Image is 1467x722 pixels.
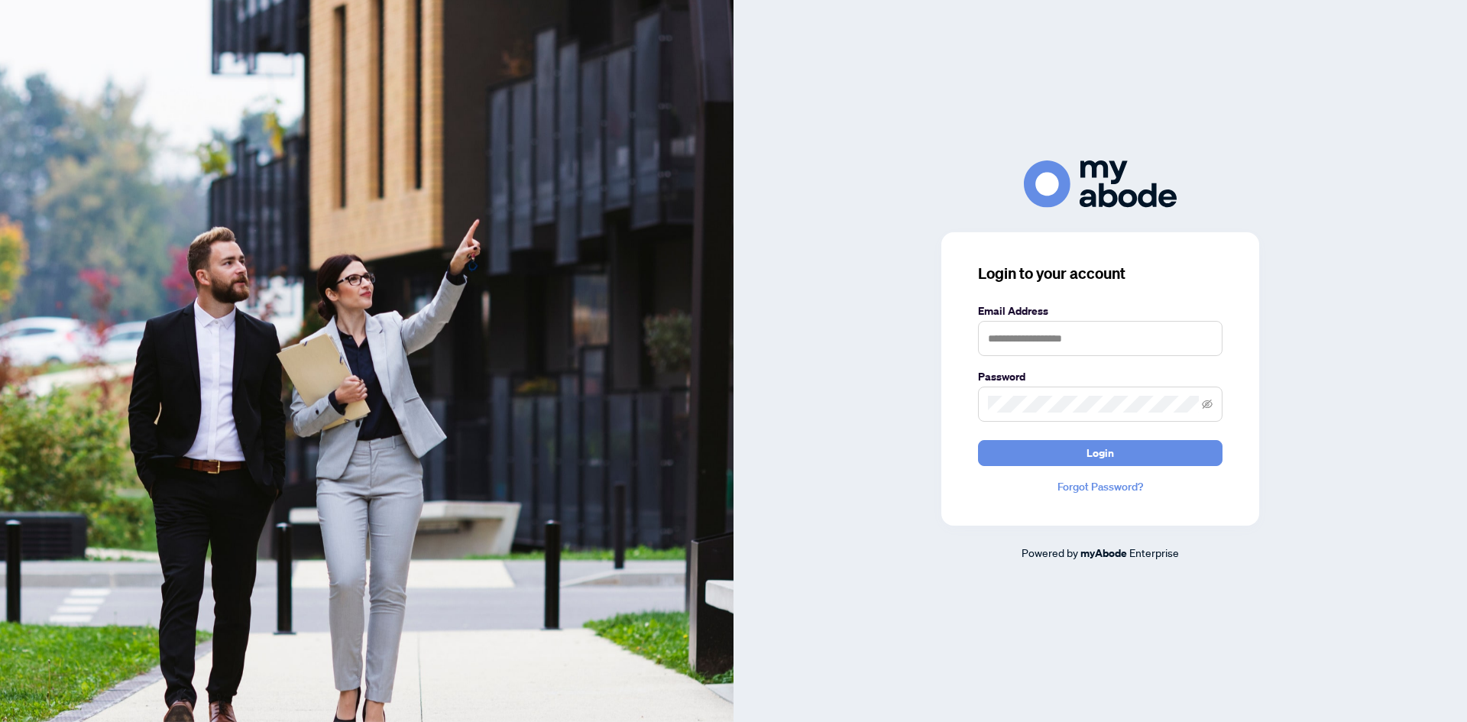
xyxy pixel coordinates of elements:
span: Login [1086,441,1114,465]
label: Password [978,368,1222,385]
span: eye-invisible [1202,399,1213,410]
span: Enterprise [1129,546,1179,559]
a: myAbode [1080,545,1127,562]
img: ma-logo [1024,160,1177,207]
button: Login [978,440,1222,466]
a: Forgot Password? [978,478,1222,495]
h3: Login to your account [978,263,1222,284]
label: Email Address [978,303,1222,319]
span: Powered by [1022,546,1078,559]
